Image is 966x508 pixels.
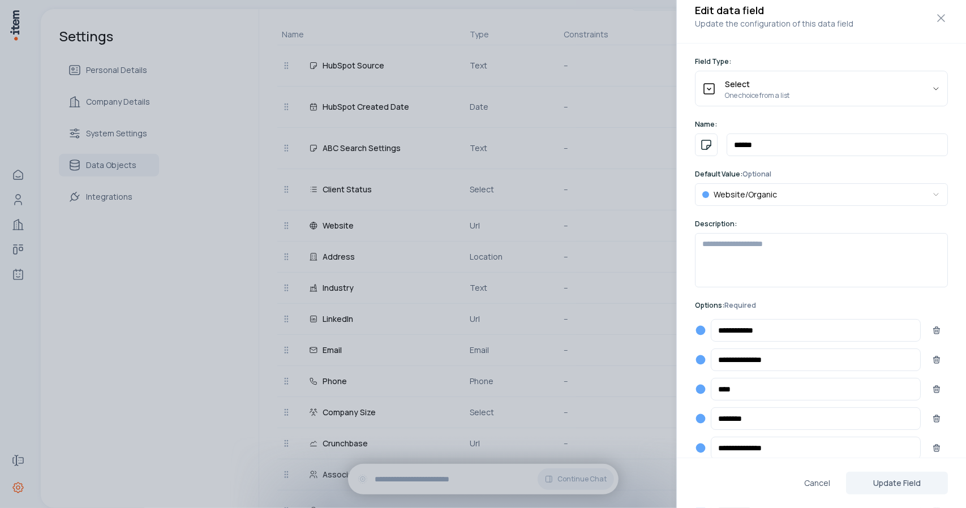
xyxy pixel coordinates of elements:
[724,300,756,310] span: Required
[695,18,948,29] p: Update the configuration of this data field
[695,120,948,129] p: Name:
[695,170,948,179] p: Default Value:
[695,301,756,310] p: Options:
[695,2,948,18] h2: Edit data field
[742,169,771,179] span: Optional
[795,472,839,494] button: Cancel
[695,219,948,229] p: Description:
[846,472,948,494] button: Update Field
[695,57,948,66] p: Field Type:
